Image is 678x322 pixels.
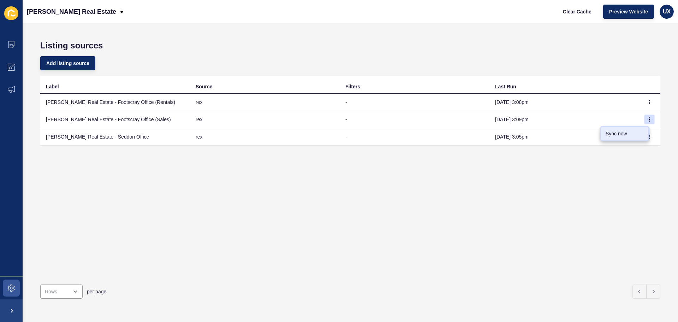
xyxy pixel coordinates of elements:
td: [PERSON_NAME] Real Estate - Footscray Office (Sales) [40,111,190,128]
span: Preview Website [609,8,648,15]
td: rex [190,111,340,128]
td: [PERSON_NAME] Real Estate - Seddon Office [40,128,190,146]
td: rex [190,94,340,111]
td: [DATE] 3:08pm [489,94,639,111]
td: - [340,94,489,111]
button: Clear Cache [557,5,597,19]
td: - [340,128,489,146]
td: - [340,111,489,128]
div: Label [46,83,59,90]
h1: Listing sources [40,41,660,51]
td: [DATE] 3:05pm [489,128,639,146]
td: rex [190,128,340,146]
span: UX [663,8,671,15]
p: [PERSON_NAME] Real Estate [27,3,116,21]
span: Clear Cache [563,8,591,15]
td: [DATE] 3:09pm [489,111,639,128]
a: Sync now [600,126,649,141]
span: per page [87,288,106,295]
div: Last Run [495,83,516,90]
div: Filters [345,83,360,90]
div: Source [196,83,212,90]
div: open menu [40,285,83,299]
button: Add listing source [40,56,95,70]
td: [PERSON_NAME] Real Estate - Footscray Office (Rentals) [40,94,190,111]
button: Preview Website [603,5,654,19]
span: Add listing source [46,60,89,67]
